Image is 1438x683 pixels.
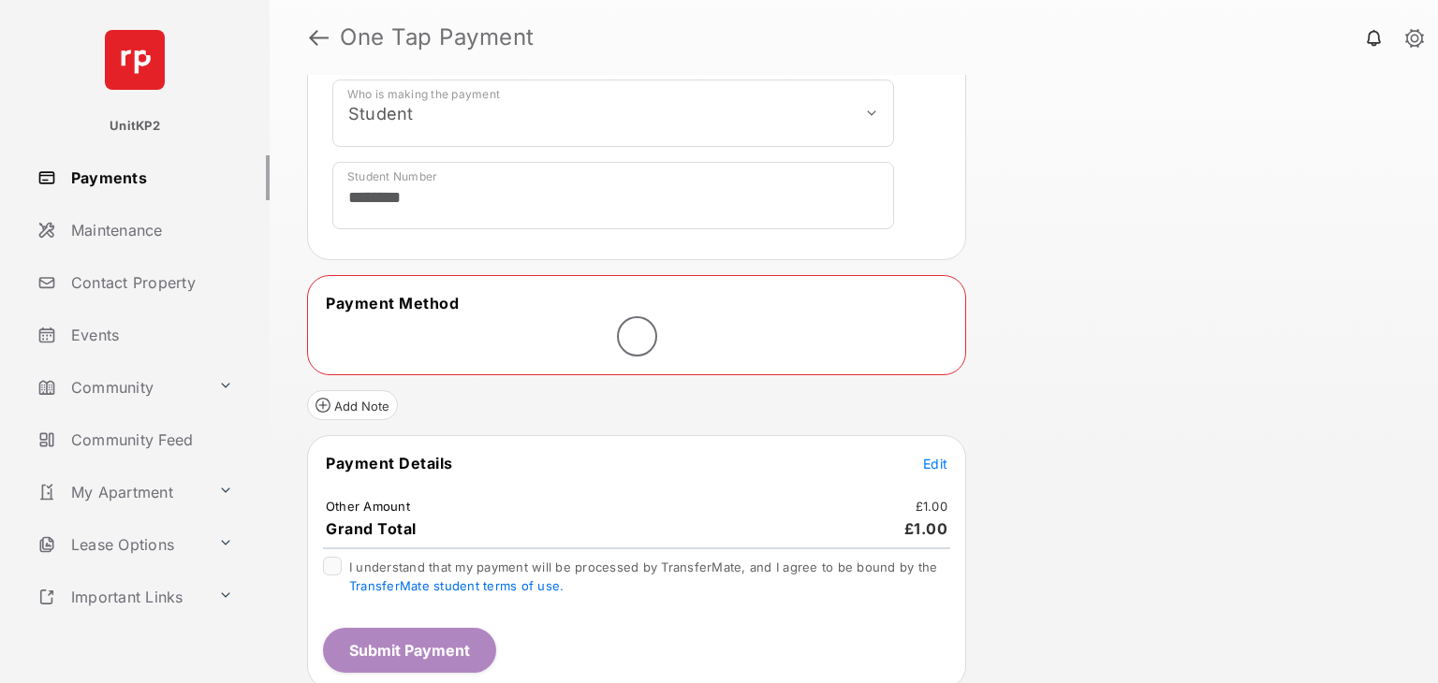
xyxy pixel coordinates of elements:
a: Important Links [30,574,211,619]
a: Contact Property [30,260,270,305]
span: £1.00 [904,519,948,538]
button: Add Note [307,390,398,420]
a: Lease Options [30,522,211,567]
p: UnitKP2 [110,117,160,136]
button: Submit Payment [323,628,496,673]
a: Community [30,365,211,410]
span: Grand Total [326,519,417,538]
a: Payments [30,155,270,200]
strong: One Tap Payment [340,26,535,49]
td: £1.00 [915,498,948,515]
span: I understand that my payment will be processed by TransferMate, and I agree to be bound by the [349,559,937,593]
td: Other Amount [325,498,411,515]
a: TransferMate student terms of use. [349,578,564,593]
a: Events [30,312,270,357]
a: My Apartment [30,470,211,515]
button: Edit [923,454,947,472]
img: svg+xml;base64,PHN2ZyB4bWxucz0iaHR0cDovL3d3dy53My5vcmcvMjAwMC9zdmciIHdpZHRoPSI2NCIgaGVpZ2h0PSI2NC... [105,30,165,90]
a: Maintenance [30,208,270,253]
span: Edit [923,456,947,472]
span: Payment Details [326,454,453,472]
span: Payment Method [326,294,459,312]
a: Community Feed [30,417,270,462]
